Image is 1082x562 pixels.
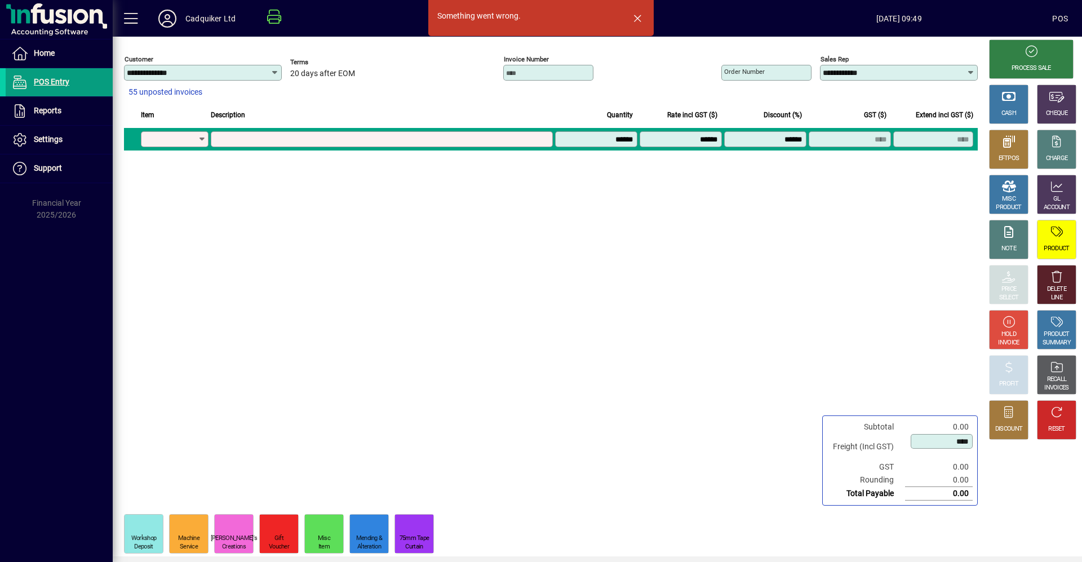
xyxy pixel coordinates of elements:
[667,109,717,121] span: Rate incl GST ($)
[149,8,185,29] button: Profile
[821,55,849,63] mat-label: Sales rep
[290,59,358,66] span: Terms
[274,534,283,543] div: Gift
[1001,330,1016,339] div: HOLD
[211,534,258,543] div: [PERSON_NAME]'s
[34,163,62,172] span: Support
[34,106,61,115] span: Reports
[905,487,973,501] td: 0.00
[995,425,1022,433] div: DISCOUNT
[1001,109,1016,118] div: CASH
[357,543,381,551] div: Alteration
[1012,64,1051,73] div: PROCESS SALE
[185,10,236,28] div: Cadquiker Ltd
[1048,425,1065,433] div: RESET
[356,534,383,543] div: Mending &
[764,109,802,121] span: Discount (%)
[405,543,423,551] div: Curtain
[290,69,355,78] span: 20 days after EOM
[125,55,153,63] mat-label: Customer
[318,534,330,543] div: Misc
[827,487,905,501] td: Total Payable
[269,543,289,551] div: Voucher
[996,203,1021,212] div: PRODUCT
[318,543,330,551] div: Item
[131,534,156,543] div: Workshop
[827,461,905,474] td: GST
[222,543,246,551] div: Creations
[6,154,113,183] a: Support
[134,543,153,551] div: Deposit
[1047,375,1067,384] div: RECALL
[864,109,886,121] span: GST ($)
[1046,109,1067,118] div: CHEQUE
[1052,10,1068,28] div: POS
[905,474,973,487] td: 0.00
[178,534,199,543] div: Machine
[916,109,973,121] span: Extend incl GST ($)
[1001,245,1016,253] div: NOTE
[999,154,1019,163] div: EFTPOS
[746,10,1052,28] span: [DATE] 09:49
[999,294,1019,302] div: SELECT
[905,421,973,433] td: 0.00
[124,82,207,103] button: 55 unposted invoices
[905,461,973,474] td: 0.00
[141,109,154,121] span: Item
[827,474,905,487] td: Rounding
[211,109,245,121] span: Description
[999,380,1018,388] div: PROFIT
[6,39,113,68] a: Home
[1044,384,1068,392] div: INVOICES
[1047,285,1066,294] div: DELETE
[724,68,765,76] mat-label: Order number
[1044,245,1069,253] div: PRODUCT
[1001,285,1017,294] div: PRICE
[1051,294,1062,302] div: LINE
[1002,195,1016,203] div: MISC
[6,126,113,154] a: Settings
[34,135,63,144] span: Settings
[827,433,905,461] td: Freight (Incl GST)
[6,97,113,125] a: Reports
[1053,195,1061,203] div: GL
[1044,203,1070,212] div: ACCOUNT
[400,534,429,543] div: 75mm Tape
[34,77,69,86] span: POS Entry
[607,109,633,121] span: Quantity
[504,55,549,63] mat-label: Invoice number
[180,543,198,551] div: Service
[998,339,1019,347] div: INVOICE
[827,421,905,433] td: Subtotal
[1044,330,1069,339] div: PRODUCT
[128,86,202,98] span: 55 unposted invoices
[1046,154,1068,163] div: CHARGE
[34,48,55,57] span: Home
[1043,339,1071,347] div: SUMMARY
